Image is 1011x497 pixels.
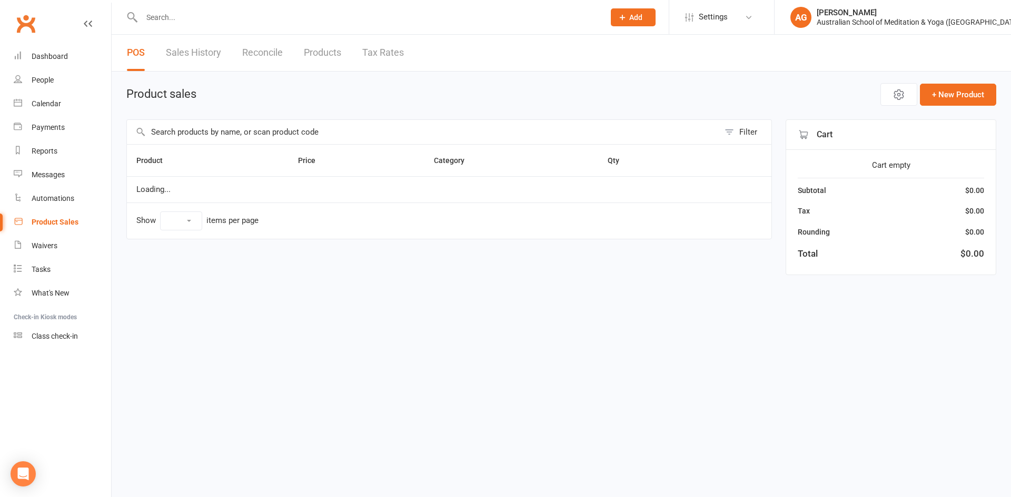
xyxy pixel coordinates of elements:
[798,185,826,196] div: Subtotal
[960,247,984,261] div: $0.00
[14,45,111,68] a: Dashboard
[32,170,65,179] div: Messages
[138,10,597,25] input: Search...
[32,218,78,226] div: Product Sales
[136,156,174,165] span: Product
[965,185,984,196] div: $0.00
[32,265,51,273] div: Tasks
[798,205,810,217] div: Tax
[127,176,771,202] td: Loading...
[32,289,70,297] div: What's New
[14,210,111,234] a: Product Sales
[629,13,642,22] span: Add
[965,226,984,238] div: $0.00
[14,187,111,210] a: Automations
[32,99,61,108] div: Calendar
[14,163,111,187] a: Messages
[611,8,656,26] button: Add
[608,154,631,167] button: Qty
[14,324,111,348] a: Class kiosk mode
[298,154,327,167] button: Price
[166,35,221,71] a: Sales History
[719,120,771,144] button: Filter
[136,211,259,230] div: Show
[920,84,996,106] button: + New Product
[32,241,57,250] div: Waivers
[362,35,404,71] a: Tax Rates
[699,5,728,29] span: Settings
[32,194,74,202] div: Automations
[32,52,68,60] div: Dashboard
[739,126,757,138] div: Filter
[14,258,111,281] a: Tasks
[434,156,476,165] span: Category
[798,226,830,238] div: Rounding
[32,147,57,155] div: Reports
[32,123,65,131] div: Payments
[14,139,111,163] a: Reports
[965,205,984,217] div: $0.00
[298,156,327,165] span: Price
[206,216,259,225] div: items per page
[127,120,719,144] input: Search products by name, or scan product code
[14,234,111,258] a: Waivers
[14,92,111,116] a: Calendar
[790,7,811,28] div: AG
[14,281,111,305] a: What's New
[304,35,341,71] a: Products
[242,35,283,71] a: Reconcile
[14,116,111,139] a: Payments
[126,88,196,100] h1: Product sales
[32,332,78,340] div: Class check-in
[434,154,476,167] button: Category
[608,156,631,165] span: Qty
[798,159,984,171] div: Cart empty
[127,35,145,71] a: POS
[32,76,54,84] div: People
[11,461,36,486] div: Open Intercom Messenger
[13,11,39,37] a: Clubworx
[136,154,174,167] button: Product
[14,68,111,92] a: People
[798,247,818,261] div: Total
[786,120,996,150] div: Cart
